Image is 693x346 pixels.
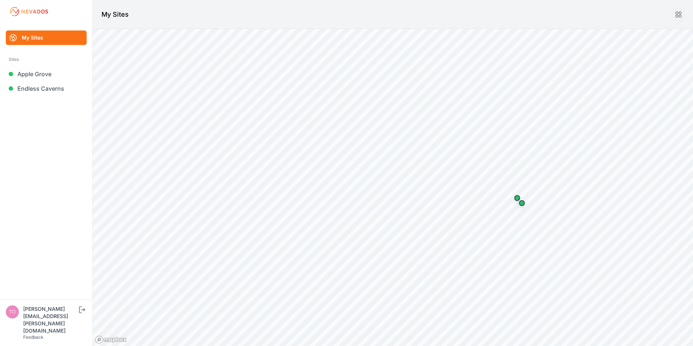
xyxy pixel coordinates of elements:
[23,334,43,340] a: Feedback
[6,30,87,45] a: My Sites
[6,81,87,96] a: Endless Caverns
[101,9,129,20] h1: My Sites
[93,29,693,346] canvas: Map
[95,335,127,344] a: Mapbox logo
[510,191,524,205] div: Map marker
[9,6,49,17] img: Nevados
[6,305,19,318] img: tomasz.barcz@energix-group.com
[9,55,84,64] div: Sites
[23,305,78,334] div: [PERSON_NAME][EMAIL_ADDRESS][PERSON_NAME][DOMAIN_NAME]
[6,67,87,81] a: Apple Grove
